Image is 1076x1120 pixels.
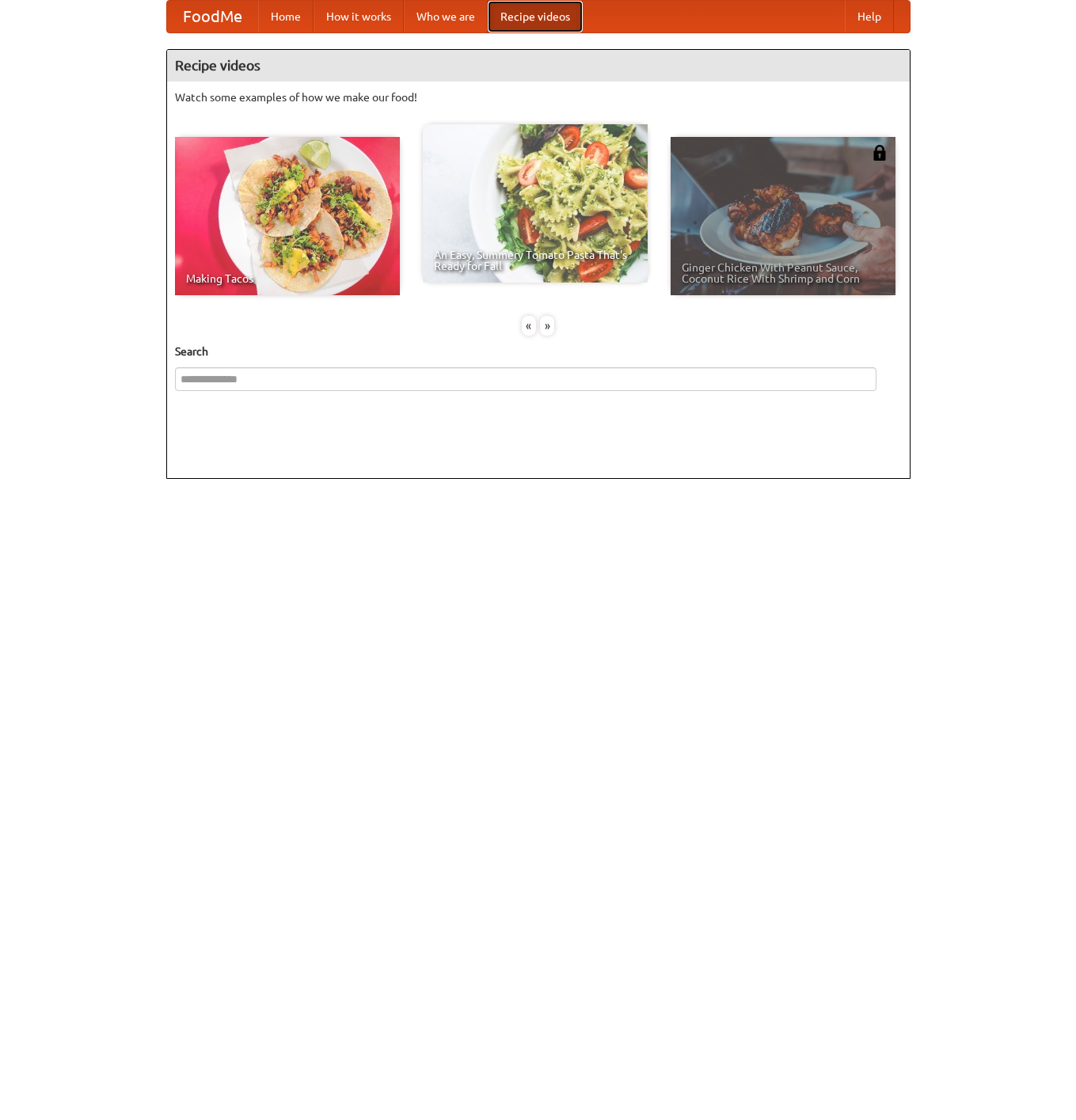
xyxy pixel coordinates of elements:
h4: Recipe videos [167,50,910,82]
a: Home [258,1,314,32]
h5: Search [175,344,902,359]
a: Who we are [404,1,488,32]
a: How it works [314,1,404,32]
span: Making Tacos [186,273,389,284]
a: Recipe videos [488,1,583,32]
a: Help [845,1,894,32]
a: An Easy, Summery Tomato Pasta That's Ready for Fall [423,124,648,283]
a: FoodMe [167,1,258,32]
div: » [540,316,554,336]
a: Making Tacos [175,137,400,295]
img: 483408.png [872,145,888,161]
span: An Easy, Summery Tomato Pasta That's Ready for Fall [434,249,637,271]
div: « [522,316,536,336]
p: Watch some examples of how we make our food! [175,89,902,105]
